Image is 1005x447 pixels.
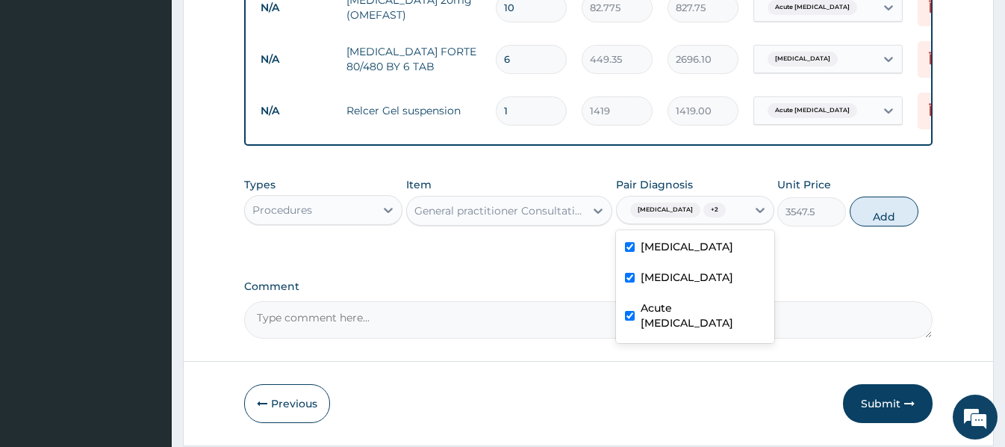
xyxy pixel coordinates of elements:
label: Pair Diagnosis [616,177,693,192]
td: N/A [253,46,339,73]
td: N/A [253,97,339,125]
span: [MEDICAL_DATA] [768,52,838,67]
label: Acute [MEDICAL_DATA] [641,300,765,330]
span: + 2 [703,203,726,218]
img: d_794563401_company_1708531726252_794563401 [28,75,60,112]
div: Chat with us now [78,84,251,103]
label: Comment [244,280,932,293]
button: Add [850,197,918,226]
label: [MEDICAL_DATA] [641,239,733,254]
div: Procedures [252,203,312,218]
div: General practitioner Consultation first outpatient consultation [414,203,586,218]
button: Submit [843,384,933,423]
button: Previous [244,384,330,423]
textarea: Type your message and hit 'Enter' [7,292,284,345]
label: Types [244,179,276,191]
td: Relcer Gel suspension [339,96,488,126]
span: We're online! [87,130,206,281]
span: [MEDICAL_DATA] [630,203,700,218]
td: [MEDICAL_DATA] FORTE 80/480 BY 6 TAB [339,37,488,81]
div: Minimize live chat window [245,7,281,43]
label: Unit Price [777,177,831,192]
label: [MEDICAL_DATA] [641,270,733,285]
span: Acute [MEDICAL_DATA] [768,103,857,118]
label: Item [406,177,432,192]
